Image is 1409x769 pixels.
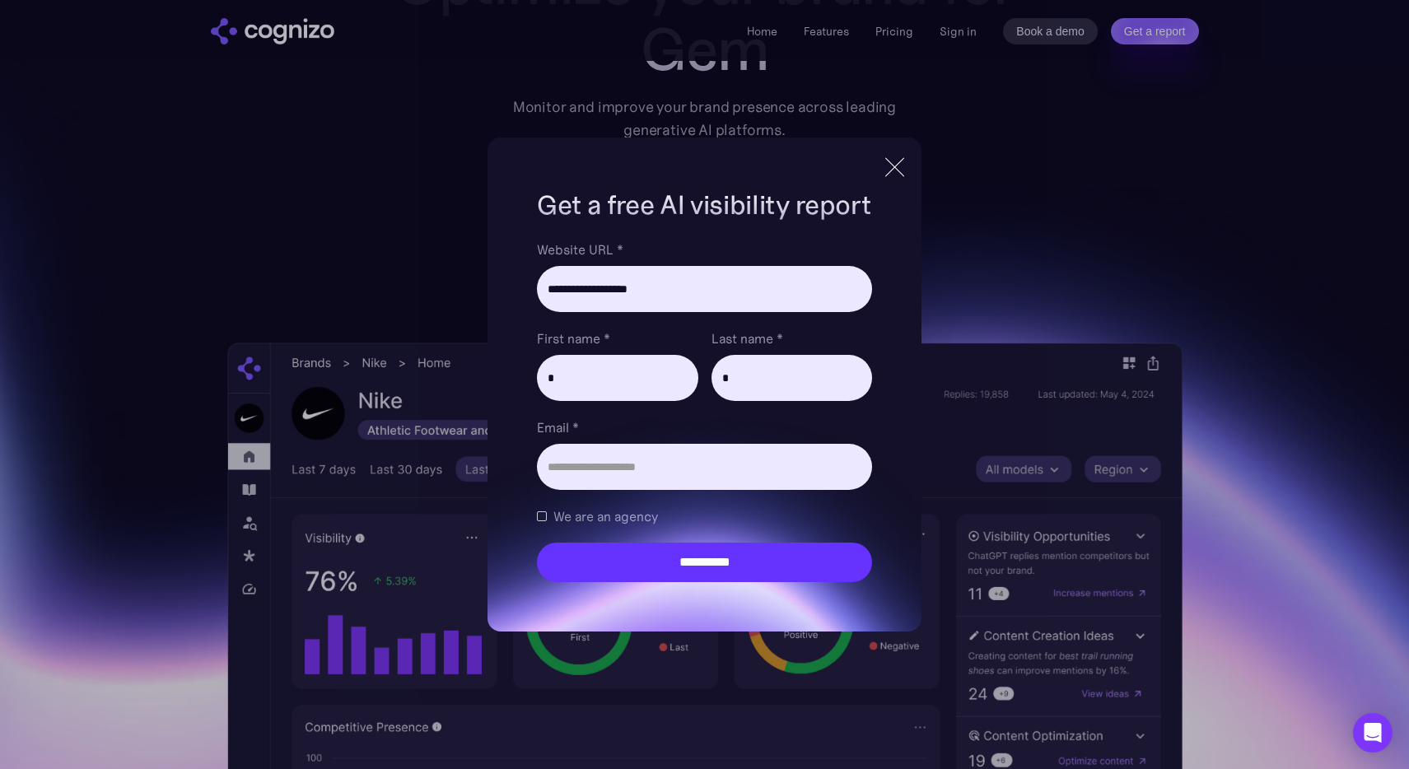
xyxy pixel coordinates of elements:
label: First name * [537,329,698,348]
h1: Get a free AI visibility report [537,187,871,223]
form: Brand Report Form [537,240,871,582]
span: We are an agency [553,506,658,526]
label: Website URL * [537,240,871,259]
label: Email * [537,417,871,437]
div: Open Intercom Messenger [1353,713,1393,753]
label: Last name * [711,329,872,348]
